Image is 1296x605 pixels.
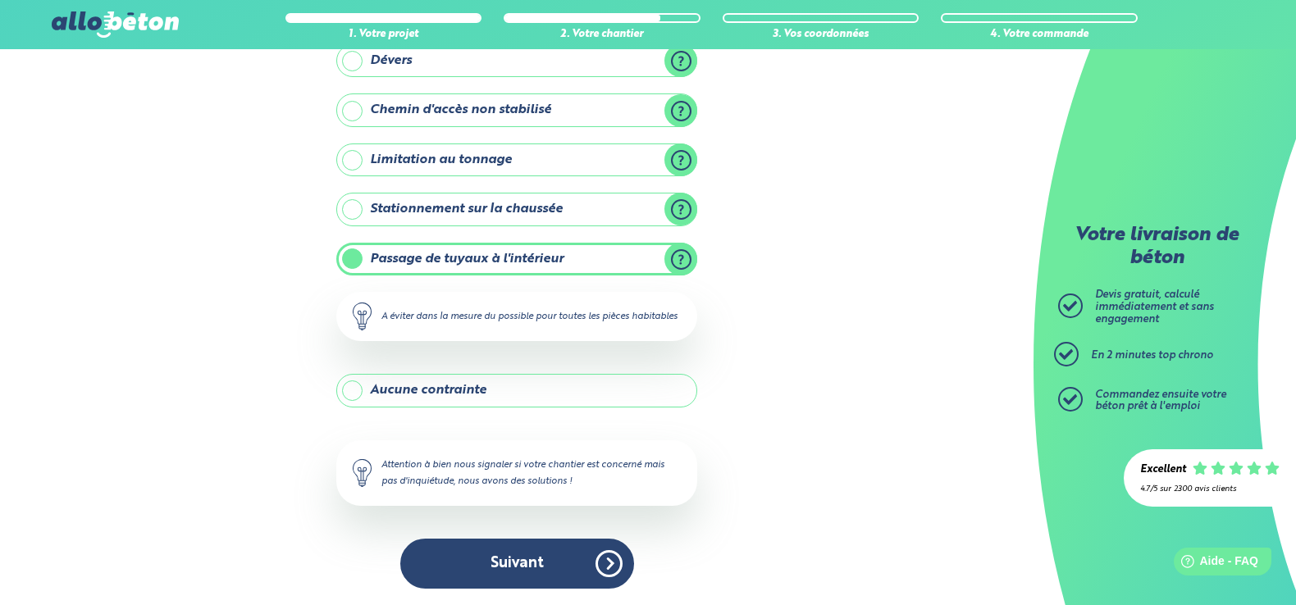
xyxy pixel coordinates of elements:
[336,93,697,126] label: Chemin d'accès non stabilisé
[336,193,697,225] label: Stationnement sur la chaussée
[52,11,178,38] img: allobéton
[336,44,697,77] label: Dévers
[336,292,697,341] div: A éviter dans la mesure du possible pour toutes les pièces habitables
[336,143,697,176] label: Limitation au tonnage
[336,243,697,275] label: Passage de tuyaux à l'intérieur
[400,539,634,589] button: Suivant
[723,29,920,41] div: 3. Vos coordonnées
[285,29,482,41] div: 1. Votre projet
[941,29,1138,41] div: 4. Votre commande
[336,440,697,506] div: Attention à bien nous signaler si votre chantier est concerné mais pas d'inquiétude, nous avons d...
[1150,541,1278,587] iframe: Help widget launcher
[336,374,697,407] label: Aucune contrainte
[504,29,700,41] div: 2. Votre chantier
